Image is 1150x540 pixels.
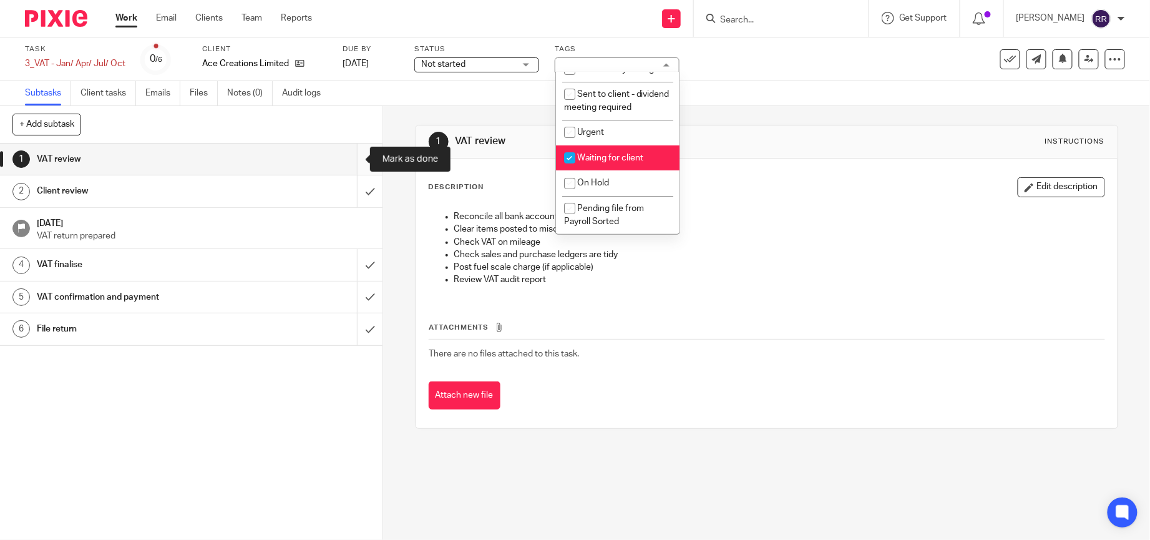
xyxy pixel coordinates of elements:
[145,81,180,106] a: Emails
[241,12,262,24] a: Team
[564,204,644,226] span: Pending file from Payroll Sorted
[454,223,1104,235] p: Clear items posted to misc/sundries
[37,255,242,274] h1: VAT finalise
[25,44,125,54] label: Task
[429,381,500,410] button: Attach new file
[719,15,831,26] input: Search
[25,57,125,70] div: 3_VAT - Jan/ Apr/ Jul/ Oct
[1018,177,1105,197] button: Edit description
[37,182,242,200] h1: Client review
[564,90,670,112] span: Sent to client - dividend meeting required
[282,81,330,106] a: Audit logs
[577,65,663,74] span: Reviewed by Manager
[1045,137,1105,147] div: Instructions
[115,12,137,24] a: Work
[12,183,30,200] div: 2
[429,350,580,358] span: There are no files attached to this task.
[343,59,369,68] span: [DATE]
[281,12,312,24] a: Reports
[429,182,484,192] p: Description
[455,135,793,148] h1: VAT review
[577,154,643,162] span: Waiting for client
[577,128,604,137] span: Urgent
[195,12,223,24] a: Clients
[25,10,87,27] img: Pixie
[227,81,273,106] a: Notes (0)
[80,81,136,106] a: Client tasks
[25,81,71,106] a: Subtasks
[577,179,609,187] span: On Hold
[899,14,947,22] span: Get Support
[12,150,30,168] div: 1
[202,57,289,70] p: Ace Creations Limited
[454,236,1104,248] p: Check VAT on mileage
[429,132,449,152] div: 1
[37,288,242,307] h1: VAT confirmation and payment
[421,60,465,69] span: Not started
[454,210,1104,223] p: Reconcile all bank accounts
[454,273,1104,286] p: Review VAT audit report
[202,44,327,54] label: Client
[155,56,162,63] small: /6
[37,230,371,242] p: VAT return prepared
[555,44,680,54] label: Tags
[190,81,218,106] a: Files
[12,320,30,338] div: 6
[12,114,81,135] button: + Add subtask
[150,52,162,66] div: 0
[37,320,242,338] h1: File return
[454,248,1104,261] p: Check sales and purchase ledgers are tidy
[37,214,371,230] h1: [DATE]
[1091,9,1111,29] img: svg%3E
[343,44,399,54] label: Due by
[156,12,177,24] a: Email
[37,150,242,169] h1: VAT review
[414,44,539,54] label: Status
[1016,12,1085,24] p: [PERSON_NAME]
[454,261,1104,273] p: Post fuel scale charge (if applicable)
[429,324,489,331] span: Attachments
[12,288,30,306] div: 5
[12,257,30,274] div: 4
